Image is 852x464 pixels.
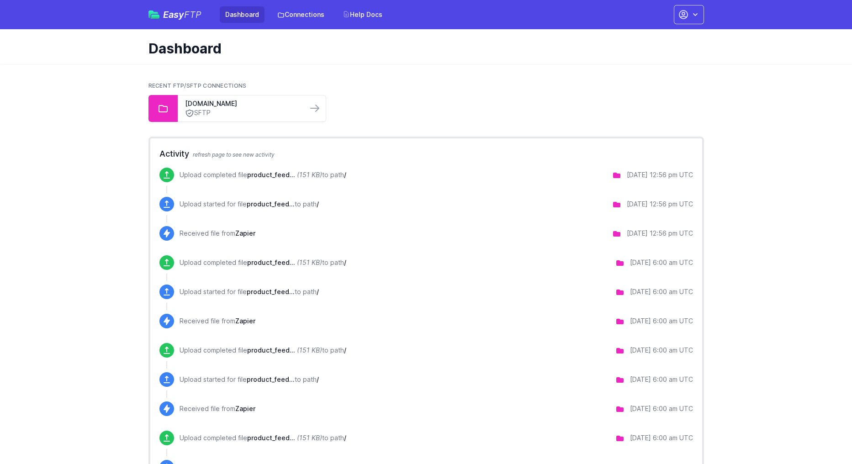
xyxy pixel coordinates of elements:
p: Upload started for file to path [180,200,319,209]
p: Upload started for file to path [180,287,319,296]
p: Received file from [180,404,255,413]
i: (151 KB) [297,346,322,354]
h1: Dashboard [148,40,697,57]
i: (151 KB) [297,434,322,442]
p: Upload started for file to path [180,375,319,384]
div: [DATE] 12:56 pm UTC [627,170,693,179]
h2: Recent FTP/SFTP Connections [148,82,704,90]
span: Zapier [235,317,255,325]
span: product_feed.json [247,258,295,266]
p: Received file from [180,229,255,238]
span: / [317,288,319,295]
span: Zapier [235,405,255,412]
span: / [344,434,346,442]
span: Zapier [235,229,255,237]
a: Help Docs [337,6,388,23]
div: [DATE] 6:00 am UTC [630,404,693,413]
p: Upload completed file to path [180,170,346,179]
a: Dashboard [220,6,265,23]
span: Easy [163,10,201,19]
div: [DATE] 6:00 am UTC [630,316,693,326]
span: / [317,375,319,383]
div: [DATE] 6:00 am UTC [630,433,693,443]
div: [DATE] 6:00 am UTC [630,287,693,296]
span: product_feed.json [247,346,295,354]
h2: Activity [159,148,693,160]
span: / [344,171,346,179]
span: product_feed.json [247,200,295,208]
div: [DATE] 6:00 am UTC [630,258,693,267]
a: [DOMAIN_NAME] [185,99,300,108]
div: [DATE] 12:56 pm UTC [627,200,693,209]
div: [DATE] 6:00 am UTC [630,346,693,355]
span: FTP [184,9,201,20]
span: product_feed.json [247,171,295,179]
span: product_feed.json [247,375,295,383]
span: product_feed.json [247,434,295,442]
a: Connections [272,6,330,23]
span: refresh page to see new activity [193,151,275,158]
span: / [317,200,319,208]
p: Upload completed file to path [180,433,346,443]
i: (151 KB) [297,171,322,179]
p: Received file from [180,316,255,326]
p: Upload completed file to path [180,258,346,267]
span: / [344,346,346,354]
a: SFTP [185,108,300,118]
i: (151 KB) [297,258,322,266]
a: EasyFTP [148,10,201,19]
div: [DATE] 12:56 pm UTC [627,229,693,238]
span: / [344,258,346,266]
div: [DATE] 6:00 am UTC [630,375,693,384]
img: easyftp_logo.png [148,11,159,19]
p: Upload completed file to path [180,346,346,355]
span: product_feed.json [247,288,295,295]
